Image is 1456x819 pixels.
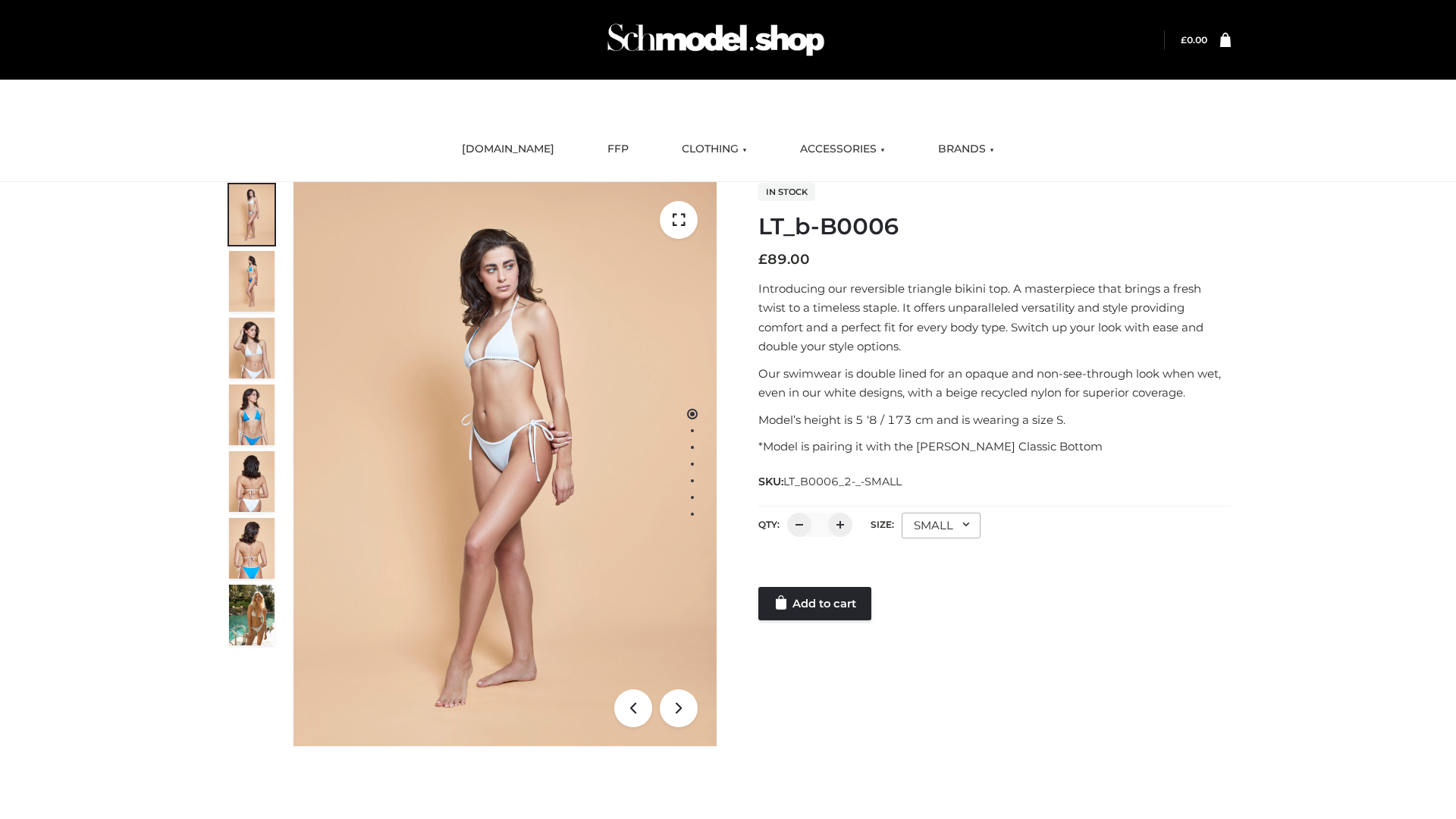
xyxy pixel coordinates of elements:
[758,587,871,620] a: Add to cart
[229,251,275,312] img: ArielClassicBikiniTop_CloudNine_AzureSky_OW114ECO_2-scaled.jpg
[229,518,275,579] img: ArielClassicBikiniTop_CloudNine_AzureSky_OW114ECO_8-scaled.jpg
[1181,34,1207,45] bdi: 0.00
[927,133,1006,166] a: BRANDS
[758,472,903,491] span: SKU:
[758,437,1231,457] p: *Model is pairing it with the [PERSON_NAME] Classic Bottom
[1181,34,1187,45] span: £
[871,519,894,530] label: Size:
[229,585,275,645] img: Arieltop_CloudNine_AzureSky2.jpg
[229,318,275,378] img: ArielClassicBikiniTop_CloudNine_AzureSky_OW114ECO_3-scaled.jpg
[293,182,717,746] img: ArielClassicBikiniTop_CloudNine_AzureSky_OW114ECO_1
[670,133,758,166] a: CLOTHING
[596,133,640,166] a: FFP
[789,133,896,166] a: ACCESSORIES
[229,384,275,445] img: ArielClassicBikiniTop_CloudNine_AzureSky_OW114ECO_4-scaled.jpg
[758,364,1231,403] p: Our swimwear is double lined for an opaque and non-see-through look when wet, even in our white d...
[783,475,902,488] span: LT_B0006_2-_-SMALL
[758,251,767,268] span: £
[229,184,275,245] img: ArielClassicBikiniTop_CloudNine_AzureSky_OW114ECO_1-scaled.jpg
[758,213,1231,240] h1: LT_b-B0006
[1181,34,1207,45] a: £0.00
[758,251,810,268] bdi: 89.00
[902,513,981,538] div: SMALL
[758,519,780,530] label: QTY:
[229,451,275,512] img: ArielClassicBikiniTop_CloudNine_AzureSky_OW114ECO_7-scaled.jpg
[450,133,566,166] a: [DOMAIN_NAME]
[758,183,815,201] span: In stock
[758,410,1231,430] p: Model’s height is 5 ‘8 / 173 cm and is wearing a size S.
[758,279,1231,356] p: Introducing our reversible triangle bikini top. A masterpiece that brings a fresh twist to a time...
[602,10,830,70] img: Schmodel Admin 964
